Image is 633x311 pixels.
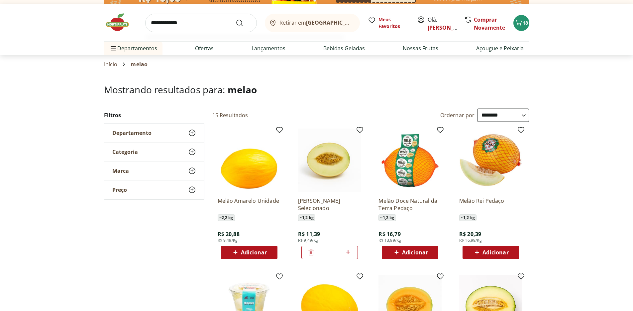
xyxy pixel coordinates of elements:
[459,129,522,192] img: Melão Rei Pedaço
[459,214,476,221] span: ~ 1,2 kg
[428,24,471,31] a: [PERSON_NAME]
[298,129,361,192] img: Melão Amarelo Selecionado
[440,112,475,119] label: Ordernar por
[298,238,318,243] span: R$ 9,49/Kg
[459,238,482,243] span: R$ 16,99/Kg
[218,214,235,221] span: ~ 2,2 kg
[378,214,396,221] span: ~ 1,2 kg
[212,112,248,119] h2: 15 Resultados
[298,230,320,238] span: R$ 11,39
[323,44,365,52] a: Bebidas Geladas
[218,230,240,238] span: R$ 20,88
[104,109,204,122] h2: Filtros
[463,246,519,259] button: Adicionar
[403,44,438,52] a: Nossas Frutas
[104,161,204,180] button: Marca
[378,238,401,243] span: R$ 13,99/Kg
[109,40,117,56] button: Menu
[474,16,505,31] a: Comprar Novamente
[228,83,257,96] span: melao
[298,214,315,221] span: ~ 1,2 kg
[523,20,528,26] span: 18
[109,40,157,56] span: Departamentos
[482,250,508,255] span: Adicionar
[104,84,529,95] h1: Mostrando resultados para:
[378,197,442,212] a: Melão Doce Natural da Terra Pedaço
[112,149,138,155] span: Categoria
[459,230,481,238] span: R$ 20,39
[513,15,529,31] button: Carrinho
[104,143,204,161] button: Categoria
[279,20,353,26] span: Retirar em
[112,186,127,193] span: Preço
[218,197,281,212] a: Melão Amarelo Unidade
[378,16,409,30] span: Meus Favoritos
[218,129,281,192] img: Melão Amarelo Unidade
[368,16,409,30] a: Meus Favoritos
[104,61,118,67] a: Início
[402,250,428,255] span: Adicionar
[104,124,204,142] button: Departamento
[131,61,148,67] span: melao
[382,246,438,259] button: Adicionar
[378,230,400,238] span: R$ 16,79
[104,180,204,199] button: Preço
[476,44,524,52] a: Açougue e Peixaria
[265,14,360,32] button: Retirar em[GEOGRAPHIC_DATA]/[GEOGRAPHIC_DATA]
[145,14,257,32] input: search
[112,130,152,136] span: Departamento
[236,19,252,27] button: Submit Search
[298,197,361,212] a: [PERSON_NAME] Selecionado
[252,44,285,52] a: Lançamentos
[241,250,267,255] span: Adicionar
[112,167,129,174] span: Marca
[428,16,457,32] span: Olá,
[378,129,442,192] img: Melão Doce Natural da Terra Pedaço
[221,246,277,259] button: Adicionar
[218,238,238,243] span: R$ 9,49/Kg
[195,44,214,52] a: Ofertas
[459,197,522,212] a: Melão Rei Pedaço
[306,19,418,26] b: [GEOGRAPHIC_DATA]/[GEOGRAPHIC_DATA]
[104,12,137,32] img: Hortifruti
